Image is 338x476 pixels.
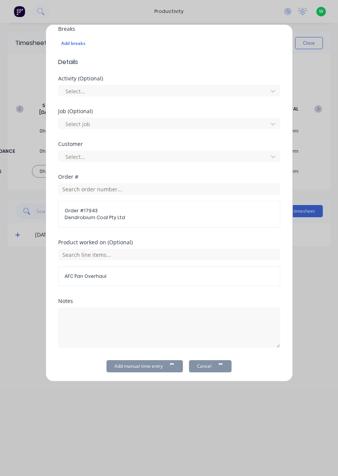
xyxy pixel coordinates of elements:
div: Job (Optional) [58,109,280,114]
span: AFC Pan Overhaul [65,273,274,280]
div: Breaks [58,26,280,32]
input: Search line items... [58,249,280,260]
span: Order # 17943 [65,207,274,214]
div: Add breaks [61,38,277,48]
div: Activity (Optional) [58,76,280,81]
button: Cancel [189,360,232,372]
div: Customer [58,141,280,147]
span: Details [58,58,280,67]
div: Order # [58,174,280,180]
span: Dendrobium Coal Pty Ltd [65,214,274,221]
div: Notes [58,298,280,304]
input: Search order number... [58,183,280,195]
div: Product worked on (Optional) [58,240,280,245]
button: Add manual time entry [106,360,183,372]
